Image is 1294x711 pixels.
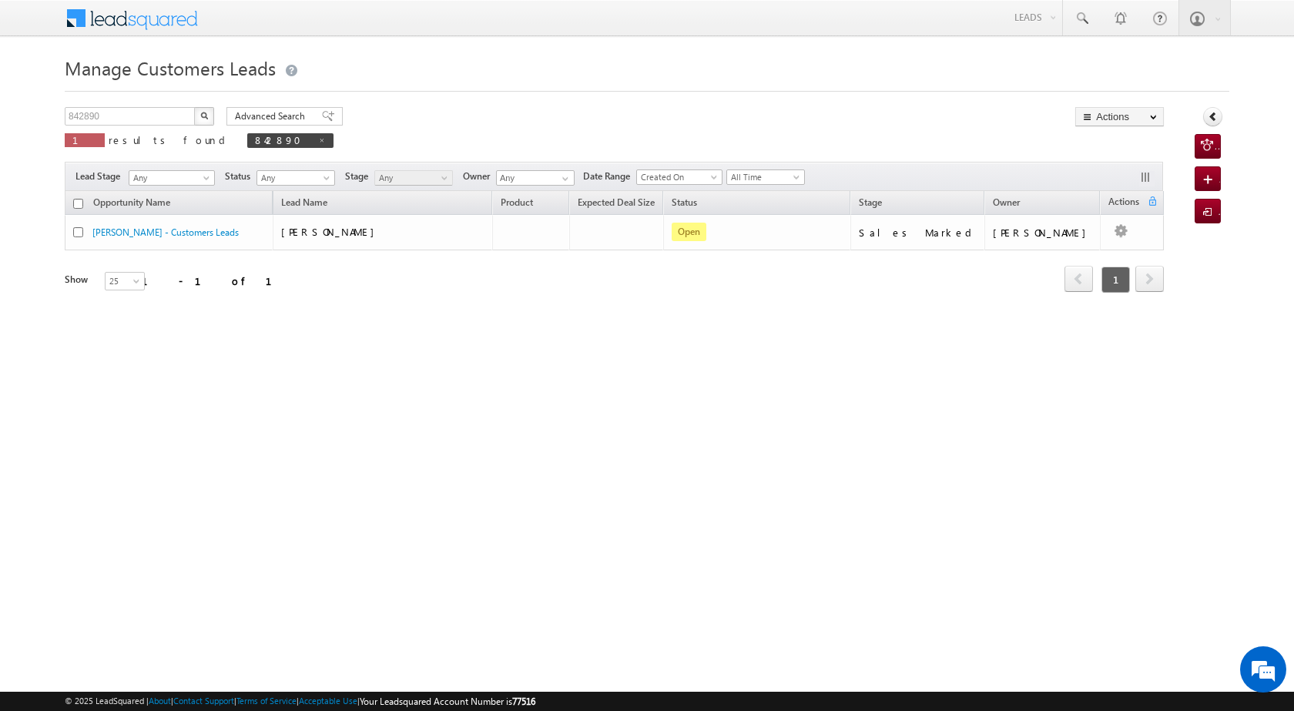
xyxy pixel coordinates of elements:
a: Opportunity Name [85,194,178,214]
span: Product [501,196,533,208]
a: Any [129,170,215,186]
a: Any [256,170,335,186]
div: Show [65,273,92,287]
span: 842890 [255,133,310,146]
span: 1 [72,133,97,146]
div: Sales Marked [859,226,977,240]
span: Your Leadsquared Account Number is [360,696,535,707]
span: Any [375,171,448,185]
span: © 2025 LeadSquared | | | | | [65,694,535,709]
a: Stage [851,194,890,214]
span: Owner [463,169,496,183]
span: next [1135,266,1164,292]
span: Advanced Search [235,109,310,123]
span: Date Range [583,169,636,183]
a: 25 [105,272,145,290]
span: Opportunity Name [93,196,170,208]
a: Created On [636,169,722,185]
a: Any [374,170,453,186]
a: prev [1064,267,1093,292]
span: Stage [345,169,374,183]
span: Created On [637,170,717,184]
span: Expected Deal Size [578,196,655,208]
span: Lead Name [273,194,335,214]
span: results found [109,133,231,146]
a: Contact Support [173,696,234,706]
span: [PERSON_NAME] [281,225,382,238]
span: Open [672,223,706,241]
a: Acceptable Use [299,696,357,706]
span: 77516 [512,696,535,707]
span: Manage Customers Leads [65,55,276,80]
span: 1 [1101,267,1130,293]
div: [PERSON_NAME] [993,226,1094,240]
input: Check all records [73,199,83,209]
span: Actions [1101,193,1147,213]
a: next [1135,267,1164,292]
span: Owner [993,196,1020,208]
a: Show All Items [554,171,573,186]
span: Any [257,171,330,185]
span: Any [129,171,210,185]
span: All Time [727,170,800,184]
a: Expected Deal Size [570,194,662,214]
img: Search [200,112,208,119]
span: prev [1064,266,1093,292]
a: All Time [726,169,805,185]
button: Actions [1075,107,1164,126]
a: [PERSON_NAME] - Customers Leads [92,226,239,238]
span: Stage [859,196,882,208]
a: Status [664,194,705,214]
a: Terms of Service [236,696,297,706]
div: 1 - 1 of 1 [142,272,290,290]
span: Lead Stage [75,169,126,183]
span: 25 [106,274,146,288]
a: About [149,696,171,706]
span: Status [225,169,256,183]
input: Type to Search [496,170,575,186]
